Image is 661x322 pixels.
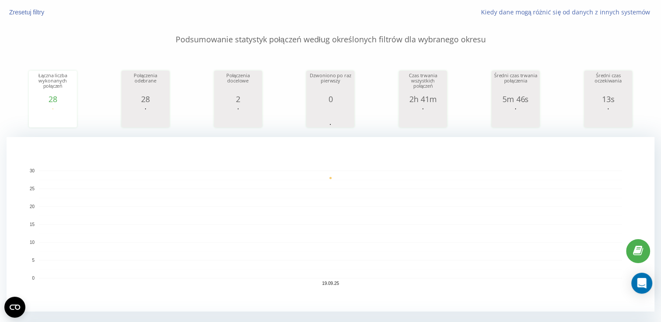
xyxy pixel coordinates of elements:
svg: Wykres. [308,103,352,130]
text: 30 [30,168,35,173]
text: 5 [32,258,35,263]
div: Czas trwania wszystkich połączeń [401,73,445,95]
svg: Wykres. [494,103,537,130]
a: Kiedy dane mogą różnić się od danych z innych systemów [481,8,654,16]
svg: Wykres. [216,103,260,130]
text: 15 [30,222,35,227]
div: Średni czas oczekiwania [586,73,630,95]
div: 28 [124,95,167,103]
div: 2h 41m [401,95,445,103]
text: 0 [32,276,35,281]
button: Otwórz widżet CMP [4,297,25,318]
text: 25 [30,186,35,191]
svg: Wykres. [7,137,654,312]
div: Średni czas trwania połączenia [494,73,537,95]
svg: Wykres. [31,103,75,130]
div: Dzwoniono po raz pierwszy [308,73,352,95]
svg: Wykres. [586,103,630,130]
button: Zresetuj filtry [7,8,48,16]
svg: Wykres. [401,103,445,130]
div: 0 [308,95,352,103]
text: 19.09.25 [322,281,339,286]
svg: Wykres. [124,103,167,130]
div: Otwórz komunikator Intercom Messenger [631,273,652,294]
div: 28 [31,95,75,103]
div: Łączna liczba wykonanych połączeń [31,73,75,95]
div: Połączenia docelowe [216,73,260,95]
text: 10 [30,240,35,245]
div: 5m 46s [494,95,537,103]
p: Podsumowanie statystyk połączeń według określonych filtrów dla wybranego okresu [7,17,654,45]
text: 20 [30,204,35,209]
div: 13s [586,95,630,103]
div: 2 [216,95,260,103]
div: Połączenia odebrane [124,73,167,95]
